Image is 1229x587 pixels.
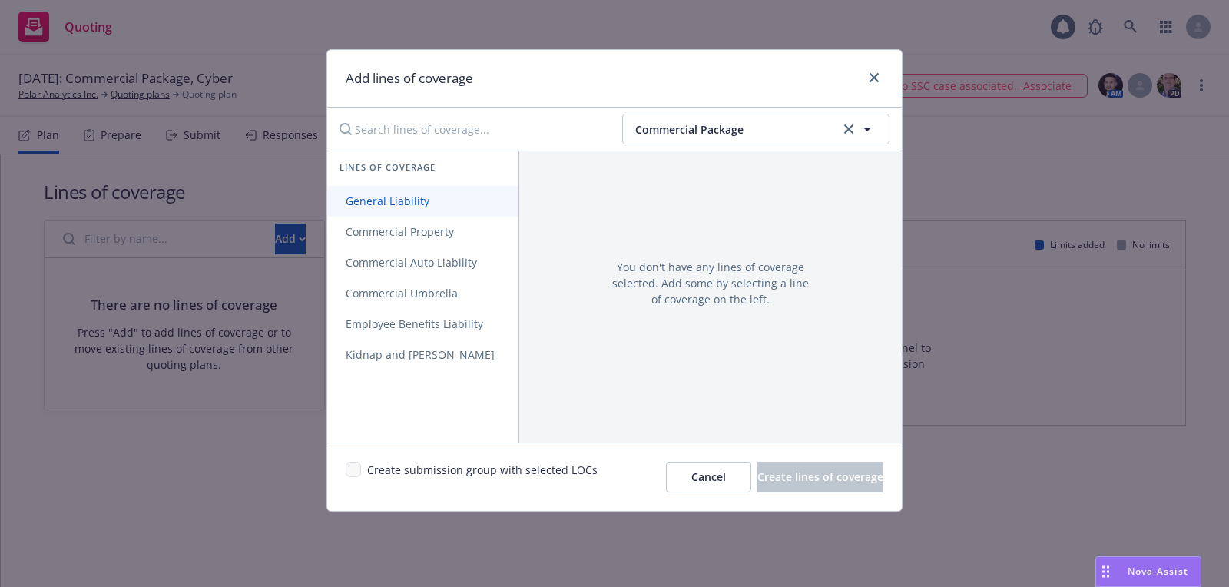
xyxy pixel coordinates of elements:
[840,120,858,138] a: clear selection
[757,469,883,484] span: Create lines of coverage
[346,68,473,88] h1: Add lines of coverage
[367,462,598,492] span: Create submission group with selected LOCs
[865,68,883,87] a: close
[691,469,726,484] span: Cancel
[330,114,610,144] input: Search lines of coverage...
[666,462,751,492] button: Cancel
[611,259,810,307] span: You don't have any lines of coverage selected. Add some by selecting a line of coverage on the left.
[340,161,436,174] span: Lines of coverage
[327,194,448,208] span: General Liability
[622,114,889,144] button: Commercial Packageclear selection
[327,255,495,270] span: Commercial Auto Liability
[1128,565,1188,578] span: Nova Assist
[1095,556,1201,587] button: Nova Assist
[635,121,836,138] span: Commercial Package
[327,347,513,362] span: Kidnap and [PERSON_NAME]
[757,462,883,492] button: Create lines of coverage
[327,286,476,300] span: Commercial Umbrella
[1096,557,1115,586] div: Drag to move
[327,317,502,331] span: Employee Benefits Liability
[327,224,472,239] span: Commercial Property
